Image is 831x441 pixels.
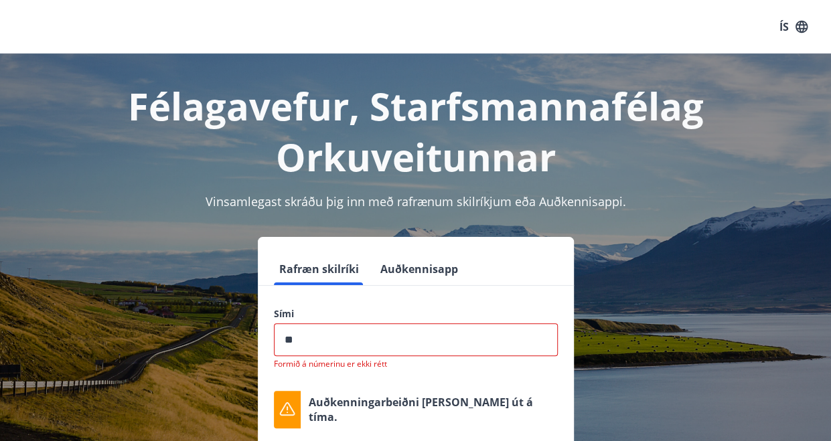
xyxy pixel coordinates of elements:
[309,395,558,424] p: Auðkenningarbeiðni [PERSON_NAME] út á tíma.
[206,193,626,209] span: Vinsamlegast skráðu þig inn með rafrænum skilríkjum eða Auðkennisappi.
[16,80,815,182] h1: Félagavefur, Starfsmannafélag Orkuveitunnar
[274,359,558,369] p: Formið á númerinu er ekki rétt
[274,253,364,285] button: Rafræn skilríki
[375,253,463,285] button: Auðkennisapp
[772,15,815,39] button: ÍS
[274,307,558,321] label: Sími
